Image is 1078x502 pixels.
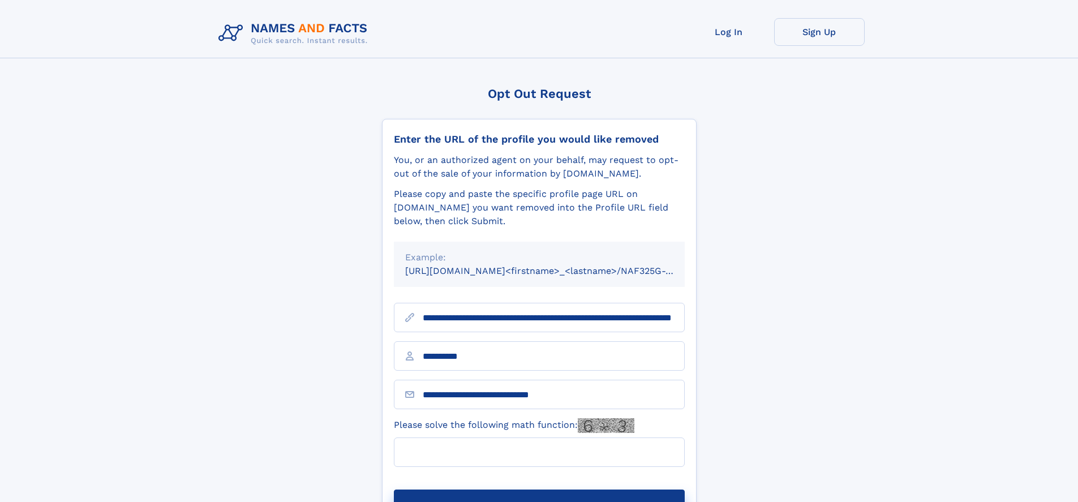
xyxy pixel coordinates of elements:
img: Logo Names and Facts [214,18,377,49]
div: You, or an authorized agent on your behalf, may request to opt-out of the sale of your informatio... [394,153,685,181]
a: Sign Up [774,18,865,46]
div: Example: [405,251,673,264]
label: Please solve the following math function: [394,418,634,433]
small: [URL][DOMAIN_NAME]<firstname>_<lastname>/NAF325G-xxxxxxxx [405,265,706,276]
a: Log In [684,18,774,46]
div: Please copy and paste the specific profile page URL on [DOMAIN_NAME] you want removed into the Pr... [394,187,685,228]
div: Opt Out Request [382,87,697,101]
div: Enter the URL of the profile you would like removed [394,133,685,145]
